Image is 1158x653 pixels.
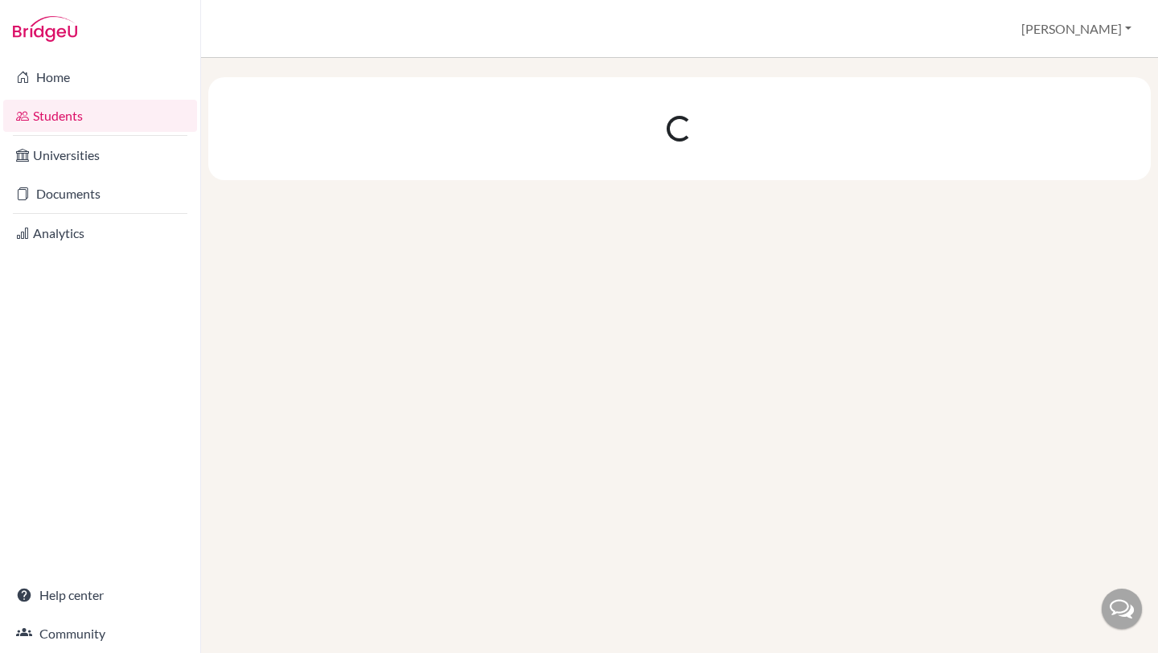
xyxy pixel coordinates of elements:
img: Bridge-U [13,16,77,42]
a: Documents [3,178,197,210]
a: Analytics [3,217,197,249]
a: Home [3,61,197,93]
button: [PERSON_NAME] [1014,14,1139,44]
a: Students [3,100,197,132]
a: Universities [3,139,197,171]
a: Help center [3,579,197,611]
a: Community [3,618,197,650]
